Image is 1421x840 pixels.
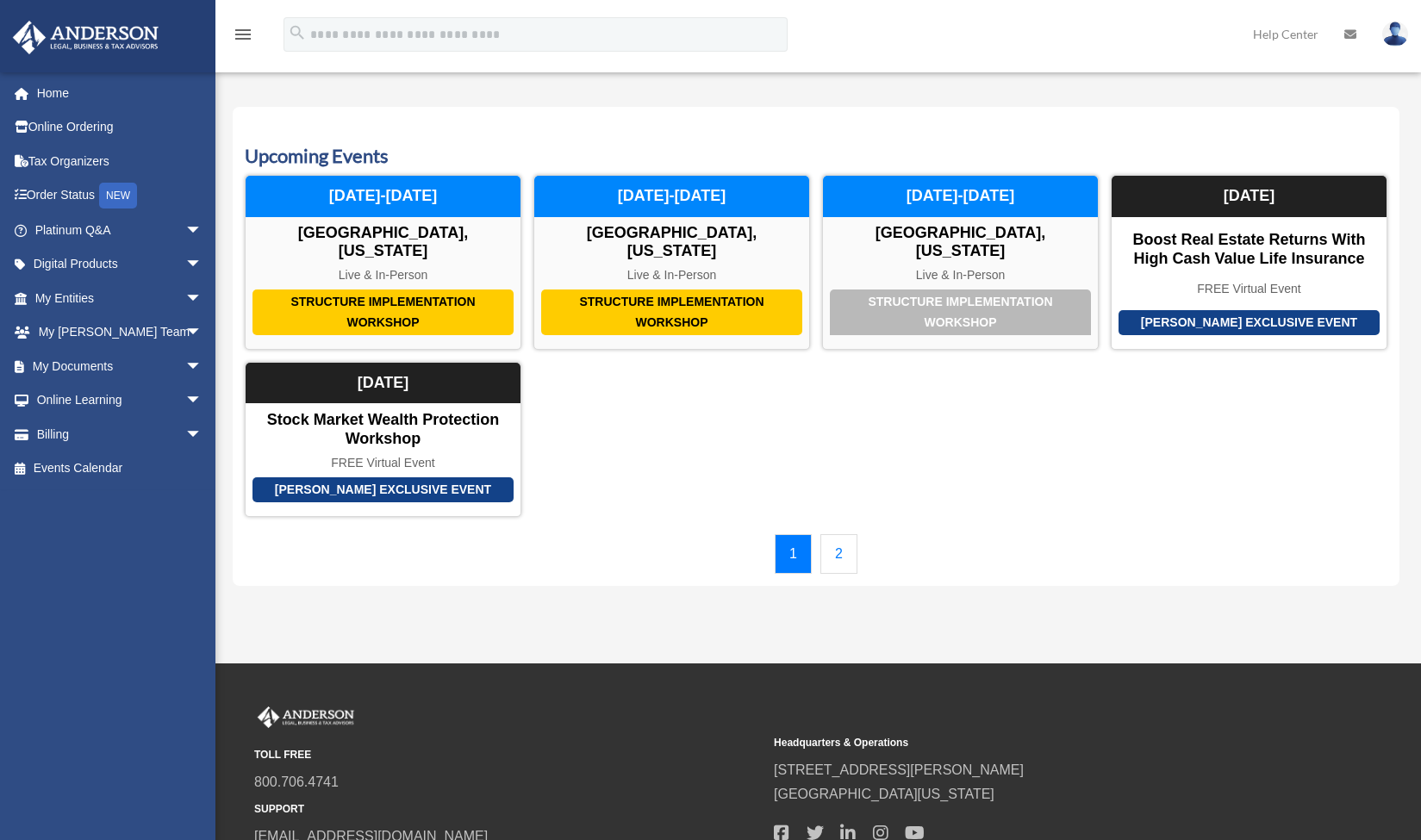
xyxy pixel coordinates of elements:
[12,213,228,247] a: Platinum Q&Aarrow_drop_down
[185,349,220,384] span: arrow_drop_down
[534,224,809,261] div: [GEOGRAPHIC_DATA], [US_STATE]
[1382,22,1408,47] img: User Pic
[246,411,520,448] div: Stock Market Wealth Protection Workshop
[254,706,358,729] img: Anderson Advisors Platinum Portal
[830,289,1091,335] div: Structure Implementation Workshop
[233,24,253,45] i: menu
[823,176,1098,217] div: [DATE]-[DATE]
[233,30,253,45] a: menu
[8,21,164,54] img: Anderson Advisors Platinum Portal
[12,110,228,145] a: Online Ordering
[12,281,228,315] a: My Entitiesarrow_drop_down
[12,451,220,486] a: Events Calendar
[774,787,994,801] a: [GEOGRAPHIC_DATA][US_STATE]
[1111,175,1387,349] a: [PERSON_NAME] Exclusive Event Boost Real Estate Returns with High Cash Value Life Insurance FREE ...
[12,247,228,282] a: Digital Productsarrow_drop_down
[252,477,514,502] div: [PERSON_NAME] Exclusive Event
[12,349,228,383] a: My Documentsarrow_drop_down
[541,289,802,335] div: Structure Implementation Workshop
[1119,310,1380,335] div: [PERSON_NAME] Exclusive Event
[246,268,520,283] div: Live & In-Person
[252,289,514,335] div: Structure Implementation Workshop
[12,144,228,178] a: Tax Organizers
[288,23,307,42] i: search
[246,363,520,404] div: [DATE]
[12,383,228,418] a: Online Learningarrow_drop_down
[533,175,810,349] a: Structure Implementation Workshop [GEOGRAPHIC_DATA], [US_STATE] Live & In-Person [DATE]-[DATE]
[1112,282,1387,296] div: FREE Virtual Event
[823,268,1098,283] div: Live & In-Person
[254,775,339,789] a: 800.706.4741
[245,362,521,517] a: [PERSON_NAME] Exclusive Event Stock Market Wealth Protection Workshop FREE Virtual Event [DATE]
[246,456,520,470] div: FREE Virtual Event
[185,281,220,316] span: arrow_drop_down
[820,534,857,574] a: 2
[12,417,228,451] a: Billingarrow_drop_down
[185,383,220,419] span: arrow_drop_down
[245,175,521,349] a: Structure Implementation Workshop [GEOGRAPHIC_DATA], [US_STATE] Live & In-Person [DATE]-[DATE]
[12,315,228,350] a: My [PERSON_NAME] Teamarrow_drop_down
[1112,231,1387,268] div: Boost Real Estate Returns with High Cash Value Life Insurance
[185,315,220,351] span: arrow_drop_down
[12,178,228,214] a: Order StatusNEW
[774,734,1281,752] small: Headquarters & Operations
[99,183,137,208] div: NEW
[185,417,220,452] span: arrow_drop_down
[185,213,220,248] span: arrow_drop_down
[774,762,1024,777] a: [STREET_ADDRESS][PERSON_NAME]
[1112,176,1387,217] div: [DATE]
[823,224,1098,261] div: [GEOGRAPHIC_DATA], [US_STATE]
[775,534,812,574] a: 1
[254,746,762,764] small: TOLL FREE
[12,76,228,110] a: Home
[185,247,220,283] span: arrow_drop_down
[245,143,1387,170] h3: Upcoming Events
[246,176,520,217] div: [DATE]-[DATE]
[534,268,809,283] div: Live & In-Person
[246,224,520,261] div: [GEOGRAPHIC_DATA], [US_STATE]
[254,800,762,818] small: SUPPORT
[534,176,809,217] div: [DATE]-[DATE]
[822,175,1099,349] a: Structure Implementation Workshop [GEOGRAPHIC_DATA], [US_STATE] Live & In-Person [DATE]-[DATE]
